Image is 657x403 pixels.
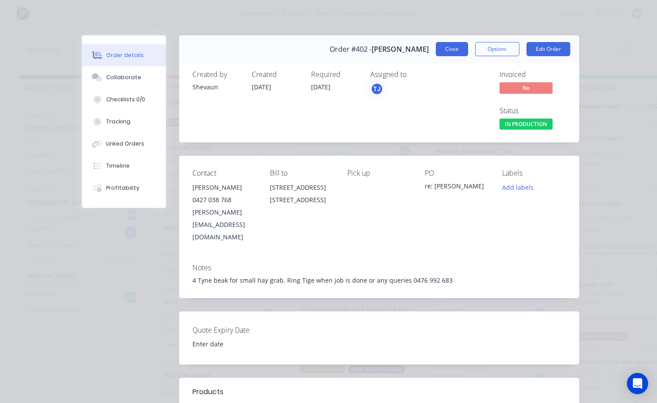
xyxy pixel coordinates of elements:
[499,119,553,130] span: IN PRODUCTION
[106,73,141,81] div: Collaborate
[82,133,166,155] button: Linked Orders
[270,181,333,194] div: [STREET_ADDRESS]
[106,140,144,148] div: Linked Orders
[270,169,333,177] div: Bill to
[497,181,538,193] button: Add labels
[252,83,271,91] span: [DATE]
[192,181,256,243] div: [PERSON_NAME]0427 038 768[PERSON_NAME][EMAIL_ADDRESS][DOMAIN_NAME]
[192,181,256,194] div: [PERSON_NAME]
[192,325,303,335] label: Quote Expiry Date
[311,70,360,79] div: Required
[192,276,566,285] div: 4 Tyne beak for small hay grab. Ring Tige when job is done or any queries 0476 992 683
[252,70,300,79] div: Created
[270,181,333,210] div: [STREET_ADDRESS][STREET_ADDRESS]
[192,194,256,206] div: 0427 038 768
[330,45,372,54] span: Order #402 -
[82,155,166,177] button: Timeline
[499,119,553,132] button: IN PRODUCTION
[526,42,570,56] button: Edit Order
[436,42,468,56] button: Close
[192,206,256,243] div: [PERSON_NAME][EMAIL_ADDRESS][DOMAIN_NAME]
[425,181,488,194] div: re: [PERSON_NAME]
[106,162,130,170] div: Timeline
[82,111,166,133] button: Tracking
[192,169,256,177] div: Contact
[82,88,166,111] button: Checklists 0/0
[82,177,166,199] button: Profitability
[186,338,296,351] input: Enter date
[499,70,566,79] div: Invoiced
[192,387,223,397] div: Products
[192,264,566,272] div: Notes
[370,82,384,96] button: TJ
[499,107,566,115] div: Status
[106,51,144,59] div: Order details
[425,169,488,177] div: PO
[106,96,145,104] div: Checklists 0/0
[311,83,330,91] span: [DATE]
[106,184,139,192] div: Profitability
[372,45,429,54] span: [PERSON_NAME]
[475,42,519,56] button: Options
[370,70,459,79] div: Assigned to
[502,169,565,177] div: Labels
[192,82,241,92] div: Shevaun
[347,169,411,177] div: Pick up
[82,66,166,88] button: Collaborate
[192,70,241,79] div: Created by
[82,44,166,66] button: Order details
[270,194,333,206] div: [STREET_ADDRESS]
[106,118,131,126] div: Tracking
[627,373,648,394] div: Open Intercom Messenger
[499,82,553,93] span: No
